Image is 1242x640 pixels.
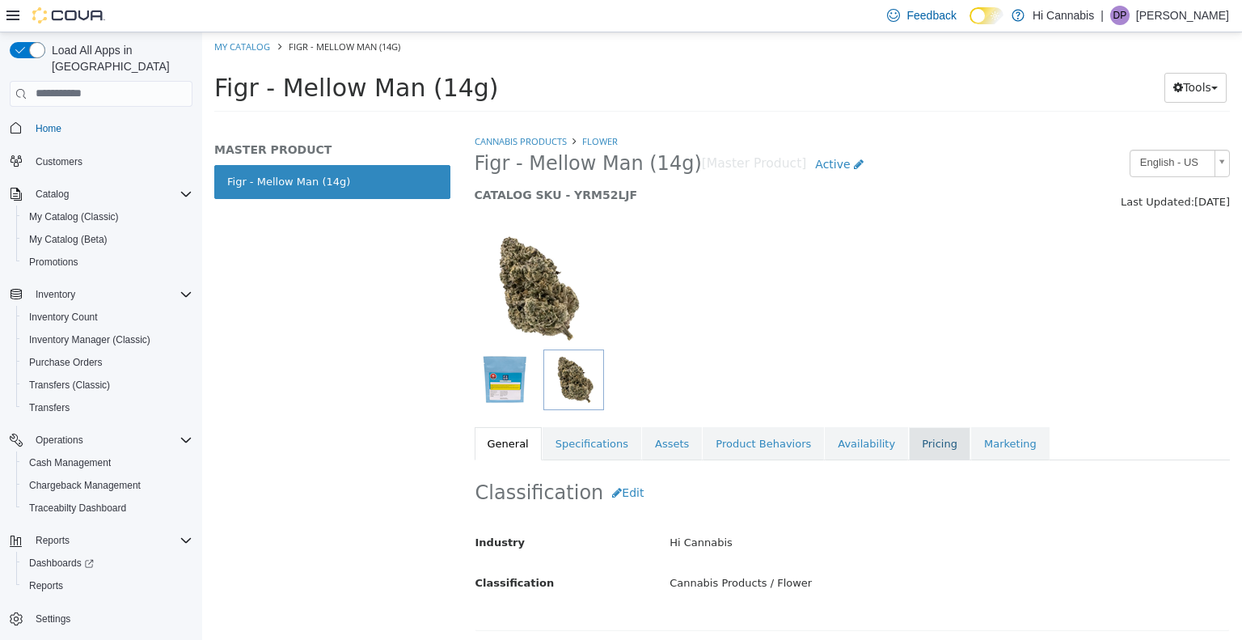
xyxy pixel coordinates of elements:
span: My Catalog (Beta) [29,233,108,246]
span: My Catalog (Classic) [29,210,119,223]
a: Assets [440,395,500,429]
p: Hi Cannabis [1033,6,1094,25]
span: Promotions [23,252,192,272]
button: Traceabilty Dashboard [16,497,199,519]
button: Purchase Orders [16,351,199,374]
span: Inventory Manager (Classic) [29,333,150,346]
span: Customers [29,151,192,172]
a: Transfers [23,398,76,417]
h2: Classification [273,446,1028,476]
span: Catalog [36,188,69,201]
button: Promotions [16,251,199,273]
p: | [1100,6,1104,25]
button: My Catalog (Beta) [16,228,199,251]
span: Reports [29,531,192,550]
span: My Catalog (Beta) [23,230,192,249]
a: Inventory Count [23,307,104,327]
div: Hi Cannabis [455,497,1039,525]
button: Chargeback Management [16,474,199,497]
span: Catalog [29,184,192,204]
button: Catalog [3,183,199,206]
span: Operations [29,430,192,450]
span: Inventory Count [23,307,192,327]
a: Specifications [340,395,439,429]
span: Settings [36,612,70,625]
button: My Catalog (Classic) [16,206,199,228]
span: Dashboards [23,553,192,573]
span: Settings [29,608,192,629]
span: Load All Apps in [GEOGRAPHIC_DATA] [45,42,192,74]
a: Dashboards [16,552,199,574]
a: My Catalog (Classic) [23,207,125,227]
a: Chargeback Management [23,476,147,495]
span: Feedback [906,7,956,23]
a: Cash Management [23,453,117,473]
button: Transfers [16,396,199,419]
span: Inventory Count [29,311,98,324]
button: Edit [401,446,450,476]
a: Pricing [707,395,768,429]
span: Industry [273,504,323,516]
button: Reports [16,574,199,597]
a: Flower [380,103,416,115]
span: Inventory Manager (Classic) [23,330,192,350]
span: Transfers (Classic) [29,379,110,392]
a: Product Behaviors [501,395,622,429]
a: Home [29,119,68,138]
button: Inventory Count [16,306,199,328]
button: Tools [962,40,1024,70]
span: Inventory [36,288,75,301]
span: Transfers (Classic) [23,375,192,395]
p: [PERSON_NAME] [1136,6,1229,25]
a: Inventory Manager (Classic) [23,330,157,350]
span: Dark Mode [970,24,970,25]
div: Cannabis Products / Flower [455,537,1039,566]
a: Purchase Orders [23,353,109,372]
button: Home [3,117,199,140]
span: Dashboards [29,557,94,570]
span: Last Updated: [919,163,992,176]
button: Inventory [3,283,199,306]
a: Marketing [769,395,847,429]
button: Operations [3,429,199,451]
h5: CATALOG SKU - YRM52LJF [272,155,833,170]
span: Purchase Orders [29,356,103,369]
span: Reports [23,576,192,595]
h5: MASTER PRODUCT [12,110,248,125]
a: Transfers (Classic) [23,375,116,395]
span: DP [1113,6,1127,25]
span: Chargeback Management [29,479,141,492]
span: Home [36,122,61,135]
a: Availability [623,395,706,429]
span: English - US [928,118,1006,143]
a: Dashboards [23,553,100,573]
a: English - US [927,117,1028,145]
button: Inventory Manager (Classic) [16,328,199,351]
a: Customers [29,152,89,172]
span: Operations [36,434,83,447]
span: Reports [36,534,70,547]
input: Dark Mode [970,7,1003,24]
span: Promotions [29,256,78,269]
span: Customers [36,155,82,168]
img: 150 [272,196,394,317]
span: Traceabilty Dashboard [23,498,192,518]
span: Traceabilty Dashboard [29,502,126,515]
span: Inventory [29,285,192,304]
small: [Master Product] [500,125,605,138]
span: Cash Management [29,456,111,469]
span: Active [613,125,648,138]
div: Desmond Prior [1110,6,1130,25]
button: Settings [3,607,199,630]
a: Reports [23,576,70,595]
button: Catalog [29,184,75,204]
span: Reports [29,579,63,592]
a: Settings [29,609,77,629]
span: Transfers [23,398,192,417]
span: Classification [273,545,353,557]
span: [DATE] [992,163,1028,176]
span: My Catalog (Classic) [23,207,192,227]
a: Active [604,117,670,147]
span: Transfers [29,401,70,414]
a: Figr - Mellow Man (14g) [12,133,248,167]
